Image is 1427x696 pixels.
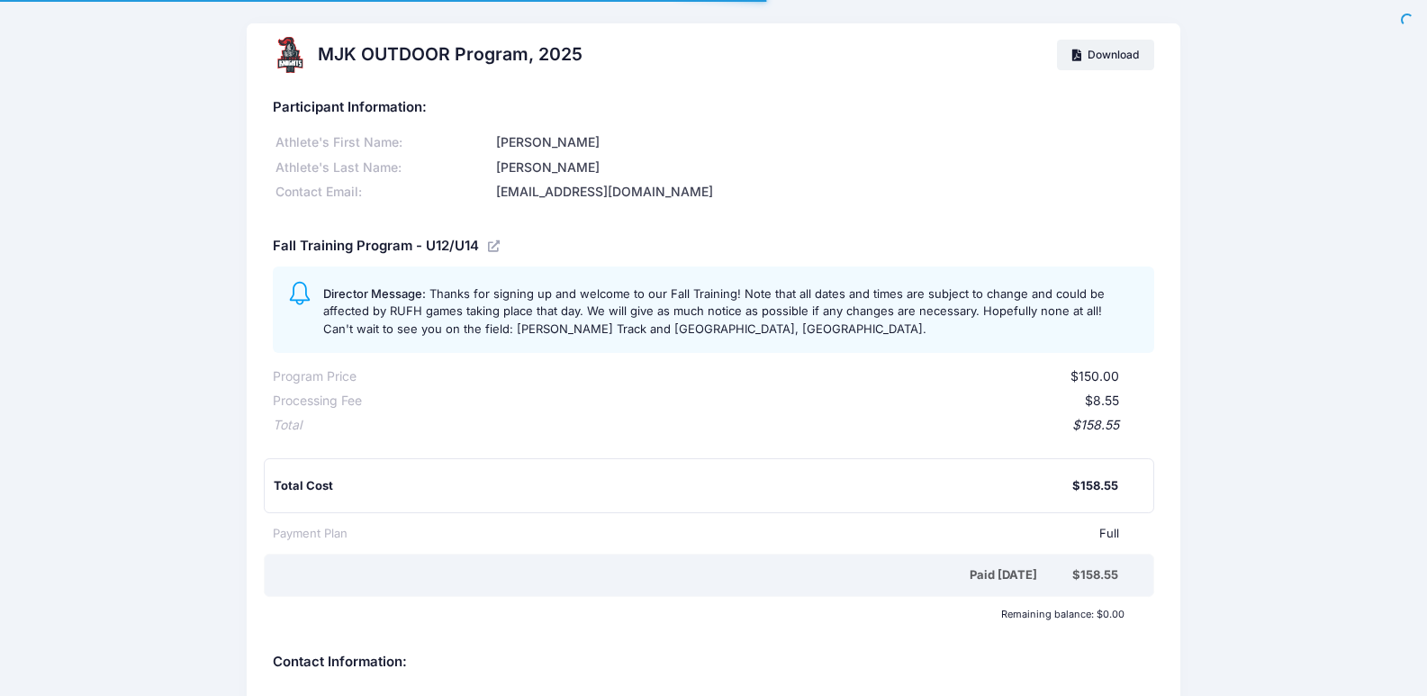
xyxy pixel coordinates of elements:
[273,183,493,202] div: Contact Email:
[1072,566,1118,584] div: $158.55
[323,286,426,301] span: Director Message:
[493,183,1154,202] div: [EMAIL_ADDRESS][DOMAIN_NAME]
[273,158,493,177] div: Athlete's Last Name:
[302,416,1119,435] div: $158.55
[276,566,1072,584] div: Paid [DATE]
[1057,40,1154,70] a: Download
[274,477,1072,495] div: Total Cost
[493,133,1154,152] div: [PERSON_NAME]
[362,392,1119,411] div: $8.55
[488,238,502,254] a: View Registration Details
[493,158,1154,177] div: [PERSON_NAME]
[273,133,493,152] div: Athlete's First Name:
[323,286,1105,336] span: Thanks for signing up and welcome to our Fall Training! Note that all dates and times are subject...
[273,100,1154,116] h5: Participant Information:
[273,525,348,543] div: Payment Plan
[264,609,1133,619] div: Remaining balance: $0.00
[273,416,302,435] div: Total
[273,392,362,411] div: Processing Fee
[1072,477,1118,495] div: $158.55
[273,655,1154,671] h5: Contact Information:
[318,44,583,65] h2: MJK OUTDOOR Program, 2025
[273,367,357,386] div: Program Price
[273,239,479,255] h5: Fall Training Program - U12/U14
[1070,368,1119,384] span: $150.00
[348,525,1119,543] div: Full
